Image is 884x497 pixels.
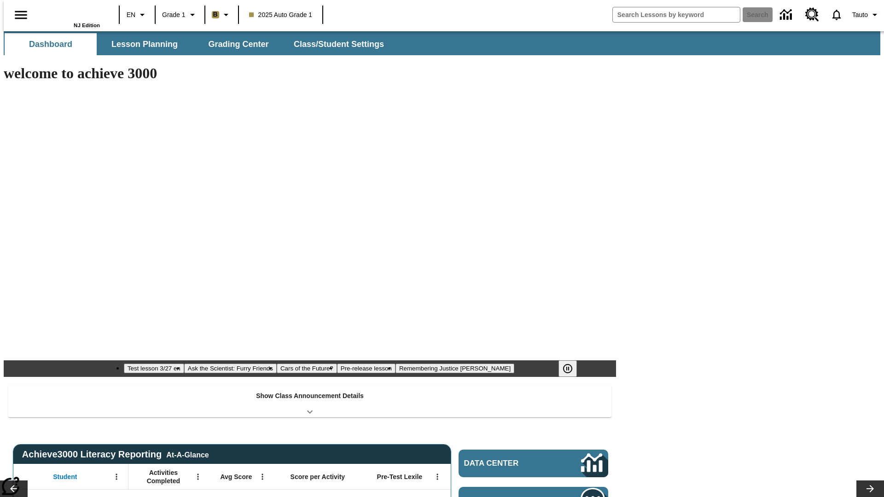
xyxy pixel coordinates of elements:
[4,31,880,55] div: SubNavbar
[4,33,392,55] div: SubNavbar
[127,10,135,20] span: EN
[377,473,423,481] span: Pre-Test Lexile
[849,6,884,23] button: Profile/Settings
[158,6,202,23] button: Grade: Grade 1, Select a grade
[286,33,391,55] button: Class/Student Settings
[133,468,194,485] span: Activities Completed
[5,33,97,55] button: Dashboard
[208,6,235,23] button: Boost Class color is light brown. Change class color
[191,470,205,484] button: Open Menu
[110,470,123,484] button: Open Menu
[184,364,277,373] button: Slide 2 Ask the Scientist: Furry Friends
[220,473,252,481] span: Avg Score
[256,470,269,484] button: Open Menu
[277,364,337,373] button: Slide 3 Cars of the Future?
[856,480,884,497] button: Lesson carousel, Next
[22,449,209,460] span: Achieve3000 Literacy Reporting
[208,39,268,50] span: Grading Center
[111,39,178,50] span: Lesson Planning
[294,39,384,50] span: Class/Student Settings
[291,473,345,481] span: Score per Activity
[192,33,285,55] button: Grading Center
[4,65,616,82] h1: welcome to achieve 3000
[800,2,825,27] a: Resource Center, Will open in new tab
[8,386,611,417] div: Show Class Announcement Details
[166,449,209,459] div: At-A-Glance
[124,364,184,373] button: Slide 1 Test lesson 3/27 en
[558,360,586,377] div: Pause
[337,364,395,373] button: Slide 4 Pre-release lesson
[395,364,514,373] button: Slide 5 Remembering Justice O'Connor
[430,470,444,484] button: Open Menu
[29,39,72,50] span: Dashboard
[825,3,849,27] a: Notifications
[459,450,608,477] a: Data Center
[213,9,218,20] span: B
[774,2,800,28] a: Data Center
[256,391,364,401] p: Show Class Announcement Details
[122,6,152,23] button: Language: EN, Select a language
[74,23,100,28] span: NJ Edition
[40,4,100,23] a: Home
[613,7,740,22] input: search field
[40,3,100,28] div: Home
[53,473,77,481] span: Student
[852,10,868,20] span: Tauto
[558,360,577,377] button: Pause
[7,1,35,29] button: Open side menu
[162,10,186,20] span: Grade 1
[99,33,191,55] button: Lesson Planning
[249,10,313,20] span: 2025 Auto Grade 1
[464,459,550,468] span: Data Center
